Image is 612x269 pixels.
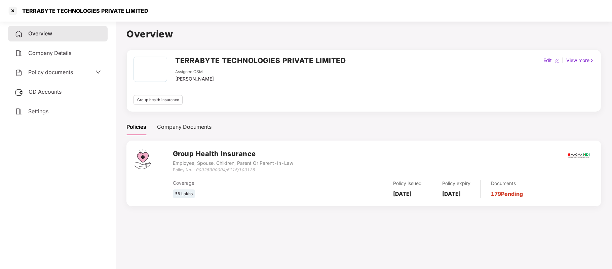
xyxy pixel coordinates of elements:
[589,58,594,63] img: rightIcon
[28,50,71,56] span: Company Details
[175,55,346,66] h2: TERRABYTE TECHNOLOGIES PRIVATE LIMITED
[28,30,52,37] span: Overview
[15,108,23,116] img: svg+xml;base64,PHN2ZyB4bWxucz0iaHR0cDovL3d3dy53My5vcmcvMjAwMC9zdmciIHdpZHRoPSIyNCIgaGVpZ2h0PSIyNC...
[393,190,412,197] b: [DATE]
[542,57,553,64] div: Edit
[567,144,590,168] img: magma.png
[18,7,148,14] div: TERRABYTE TECHNOLOGIES PRIVATE LIMITED
[393,180,422,187] div: Policy issued
[15,30,23,38] img: svg+xml;base64,PHN2ZyB4bWxucz0iaHR0cDovL3d3dy53My5vcmcvMjAwMC9zdmciIHdpZHRoPSIyNCIgaGVpZ2h0PSIyNC...
[15,49,23,57] img: svg+xml;base64,PHN2ZyB4bWxucz0iaHR0cDovL3d3dy53My5vcmcvMjAwMC9zdmciIHdpZHRoPSIyNCIgaGVpZ2h0PSIyNC...
[15,88,23,96] img: svg+xml;base64,PHN2ZyB3aWR0aD0iMjUiIGhlaWdodD0iMjQiIHZpZXdCb3g9IjAgMCAyNSAyNCIgZmlsbD0ibm9uZSIgeG...
[28,69,73,76] span: Policy documents
[442,190,461,197] b: [DATE]
[173,167,293,173] div: Policy No. -
[126,123,146,131] div: Policies
[95,69,101,75] span: down
[126,27,601,41] h1: Overview
[173,189,195,199] div: ₹5 Lakhs
[561,57,565,64] div: |
[15,69,23,77] img: svg+xml;base64,PHN2ZyB4bWxucz0iaHR0cDovL3d3dy53My5vcmcvMjAwMC9zdmciIHdpZHRoPSIyNCIgaGVpZ2h0PSIyNC...
[491,190,523,197] a: 179 Pending
[442,180,470,187] div: Policy expiry
[29,88,62,95] span: CD Accounts
[491,180,523,187] div: Documents
[133,95,183,105] div: Group health insurance
[196,167,255,172] i: P0025300004/6115/100125
[28,108,48,115] span: Settings
[554,58,559,63] img: editIcon
[173,159,293,167] div: Employee, Spouse, Children, Parent Or Parent-In-Law
[175,69,214,75] div: Assigned CSM
[173,179,313,187] div: Coverage
[157,123,212,131] div: Company Documents
[173,149,293,159] h3: Group Health Insurance
[565,57,596,64] div: View more
[135,149,151,169] img: svg+xml;base64,PHN2ZyB4bWxucz0iaHR0cDovL3d3dy53My5vcmcvMjAwMC9zdmciIHdpZHRoPSI0Ny43MTQiIGhlaWdodD...
[175,75,214,83] div: [PERSON_NAME]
